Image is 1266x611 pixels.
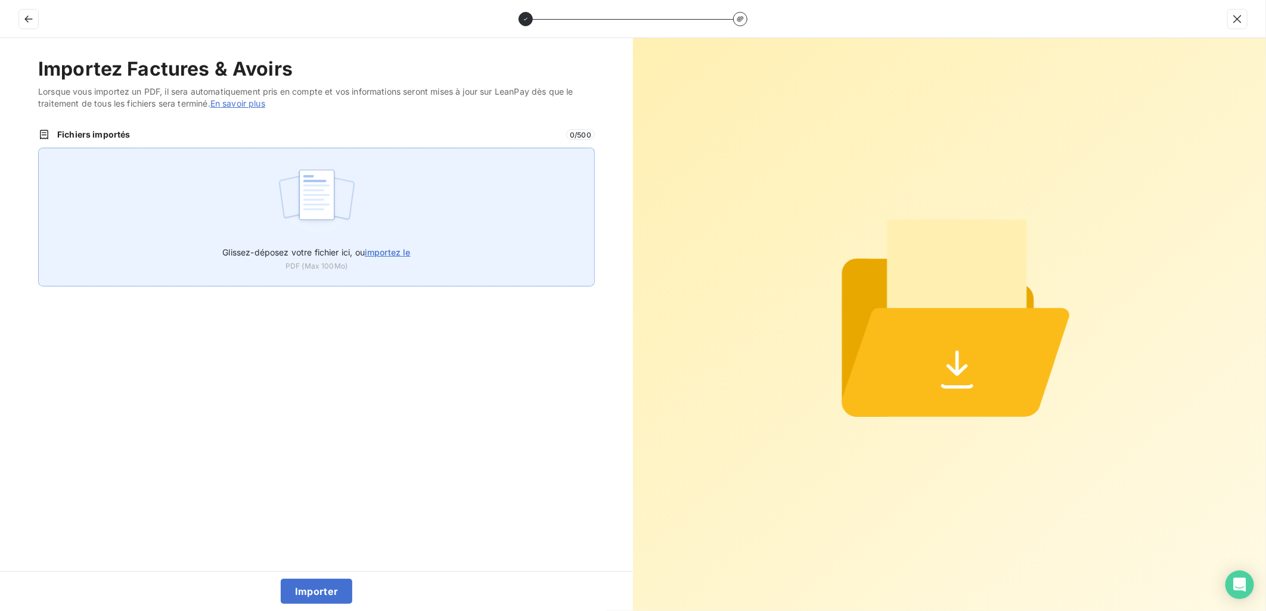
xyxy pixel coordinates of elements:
span: importez le [365,247,411,257]
span: PDF (Max 100Mo) [286,261,347,272]
h2: Importez Factures & Avoirs [38,57,595,81]
span: 0 / 500 [566,129,595,140]
img: illustration [277,163,356,239]
span: Fichiers importés [57,129,559,141]
a: En savoir plus [210,98,265,108]
span: Glissez-déposez votre fichier ici, ou [222,247,410,257]
button: Importer [281,579,353,604]
span: Lorsque vous importez un PDF, il sera automatiquement pris en compte et vos informations seront m... [38,86,595,110]
div: Open Intercom Messenger [1225,571,1254,599]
